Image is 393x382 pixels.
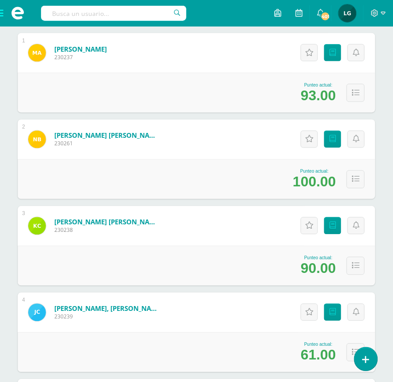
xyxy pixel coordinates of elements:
[301,87,336,104] div: 93.00
[28,217,46,235] img: b9b6d425ea1ead30468f74e53540b009.png
[293,169,336,174] div: Punteo actual:
[293,174,336,190] div: 100.00
[54,218,160,227] a: [PERSON_NAME] [PERSON_NAME]
[301,347,336,363] div: 61.00
[28,131,46,148] img: f28eb4b6fab418469f2f23948b7ed773.png
[22,38,25,44] div: 1
[54,227,160,234] span: 230238
[54,140,160,148] span: 230261
[28,304,46,321] img: f52098196d31eb9eb57aa103c571c542.png
[54,131,160,140] a: [PERSON_NAME] [PERSON_NAME] de los Angeles
[54,45,107,53] a: [PERSON_NAME]
[301,83,336,87] div: Punteo actual:
[301,342,336,347] div: Punteo actual:
[22,297,25,303] div: 4
[339,4,356,22] img: b18d4c11e185ad35d013124f54388215.png
[301,256,336,261] div: Punteo actual:
[22,211,25,217] div: 3
[54,53,107,61] span: 230237
[41,6,186,21] input: Busca un usuario...
[28,44,46,62] img: 20f20ea690276bb7a245953b315f0935.png
[54,304,160,313] a: [PERSON_NAME], [PERSON_NAME]
[321,11,330,21] span: 401
[22,124,25,130] div: 2
[301,261,336,277] div: 90.00
[54,313,160,321] span: 230239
